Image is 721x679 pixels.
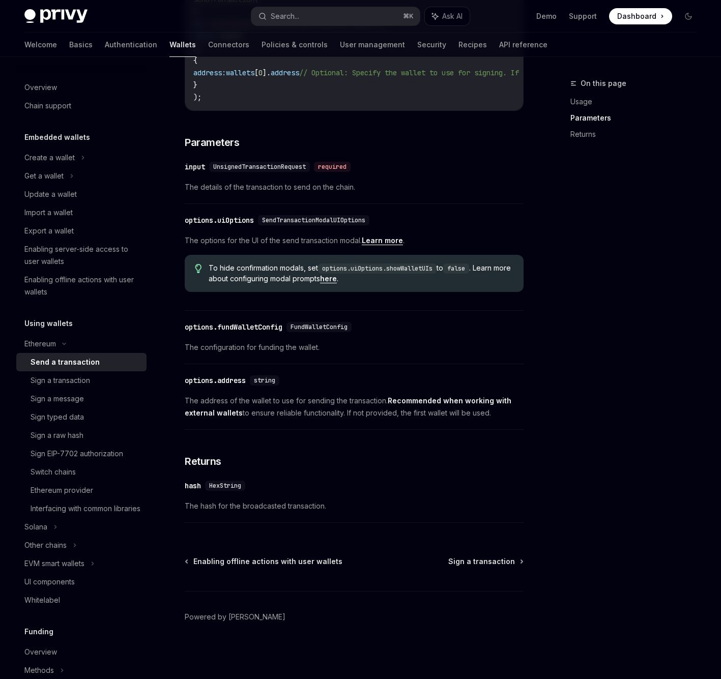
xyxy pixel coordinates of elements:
a: Sign a transaction [16,371,147,390]
code: options.uiOptions.showWalletUIs [318,263,437,274]
div: Interfacing with common libraries [31,503,140,515]
span: The options for the UI of the send transaction modal. . [185,234,524,247]
span: UnsignedTransactionRequest [213,163,306,171]
div: options.address [185,375,246,386]
div: Import a wallet [24,206,73,219]
div: Overview [24,81,57,94]
span: The configuration for funding the wallet. [185,341,524,353]
button: Toggle dark mode [680,8,697,24]
a: Sign a message [16,390,147,408]
span: { [193,56,197,65]
div: Get a wallet [24,170,64,182]
span: wallets [226,68,254,77]
a: Enabling offline actions with user wallets [16,271,147,301]
button: Ask AI [425,7,470,25]
a: Sign EIP-7702 authorization [16,445,147,463]
a: here [320,274,337,283]
a: Recipes [458,33,487,57]
svg: Tip [195,264,202,273]
div: Ethereum provider [31,484,93,496]
span: } [193,80,197,90]
div: Whitelabel [24,594,60,606]
div: Ethereum [24,338,56,350]
a: Send a transaction [16,353,147,371]
div: Search... [271,10,299,22]
span: Enabling offline actions with user wallets [193,556,342,567]
a: Security [417,33,446,57]
h5: Funding [24,626,53,638]
a: Chain support [16,97,147,115]
a: Demo [536,11,557,21]
div: Sign a transaction [31,374,90,387]
span: 0 [258,68,263,77]
button: Search...⌘K [251,7,420,25]
div: Enabling server-side access to user wallets [24,243,140,268]
a: Returns [570,126,705,142]
a: Ethereum provider [16,481,147,499]
div: Send a transaction [31,356,100,368]
div: hash [185,481,201,491]
a: Enabling offline actions with user wallets [186,556,342,567]
a: Sign typed data [16,408,147,426]
span: address: [193,68,226,77]
a: Authentication [105,33,157,57]
div: Sign a raw hash [31,429,83,441]
div: Overview [24,646,57,658]
div: required [314,162,351,172]
a: Parameters [570,110,705,126]
div: options.uiOptions [185,215,254,225]
span: // Optional: Specify the wallet to use for signing. If not provided, the first wallet will be used. [299,68,702,77]
a: Learn more [362,236,403,245]
span: Sign a transaction [448,556,515,567]
span: On this page [581,77,626,90]
a: Update a wallet [16,185,147,203]
div: options.fundWalletConfig [185,322,282,332]
span: HexString [209,482,241,490]
span: To hide confirmation modals, set to . Learn more about configuring modal prompts . [209,263,513,284]
a: Sign a transaction [448,556,523,567]
h5: Using wallets [24,317,73,330]
div: Enabling offline actions with user wallets [24,274,140,298]
span: Ask AI [442,11,463,21]
div: Sign EIP-7702 authorization [31,448,123,460]
div: Other chains [24,539,67,551]
span: FundWalletConfig [291,323,348,331]
a: Welcome [24,33,57,57]
span: [ [254,68,258,77]
span: The hash for the broadcasted transaction. [185,500,524,512]
img: dark logo [24,9,88,23]
code: false [443,263,469,274]
span: ]. [263,68,271,77]
span: Parameters [185,135,239,150]
span: address [271,68,299,77]
a: UI components [16,573,147,591]
h5: Embedded wallets [24,131,90,143]
span: Dashboard [617,11,656,21]
div: Chain support [24,100,71,112]
div: Create a wallet [24,152,75,164]
a: Dashboard [609,8,672,24]
a: Export a wallet [16,222,147,240]
a: Enabling server-side access to user wallets [16,240,147,271]
div: Methods [24,664,54,676]
a: Connectors [208,33,249,57]
a: Import a wallet [16,203,147,222]
a: Policies & controls [262,33,328,57]
div: input [185,162,205,172]
a: Wallets [169,33,196,57]
a: Usage [570,94,705,110]
div: Sign a message [31,393,84,405]
span: The details of the transaction to send on the chain. [185,181,524,193]
div: Switch chains [31,466,76,478]
a: Interfacing with common libraries [16,499,147,518]
a: Whitelabel [16,591,147,609]
span: SendTransactionModalUIOptions [262,216,365,224]
div: UI components [24,576,75,588]
a: Switch chains [16,463,147,481]
a: Powered by [PERSON_NAME] [185,612,285,622]
a: Overview [16,643,147,661]
span: ); [193,93,201,102]
a: User management [340,33,405,57]
div: Update a wallet [24,188,77,200]
span: The address of the wallet to use for sending the transaction. to ensure reliable functionality. I... [185,395,524,419]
